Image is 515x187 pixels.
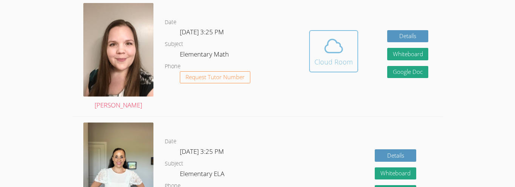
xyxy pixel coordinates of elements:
dt: Phone [165,62,181,71]
span: [DATE] 3:25 PM [180,28,224,36]
dt: Date [165,137,176,146]
span: [DATE] 3:25 PM [180,147,224,156]
dd: Elementary ELA [180,169,226,181]
button: Whiteboard [387,48,429,60]
button: Request Tutor Number [180,71,250,84]
button: Whiteboard [375,167,416,180]
dd: Elementary Math [180,49,230,62]
dt: Date [165,18,176,27]
a: Google Doc [387,66,429,78]
a: [PERSON_NAME] [83,3,153,111]
span: Request Tutor Number [185,74,245,80]
button: Cloud Room [309,30,358,72]
a: Details [375,149,416,162]
dt: Subject [165,159,183,169]
div: Cloud Room [314,57,353,67]
img: avatar.png [83,3,153,97]
dt: Subject [165,40,183,49]
a: Details [387,30,429,43]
